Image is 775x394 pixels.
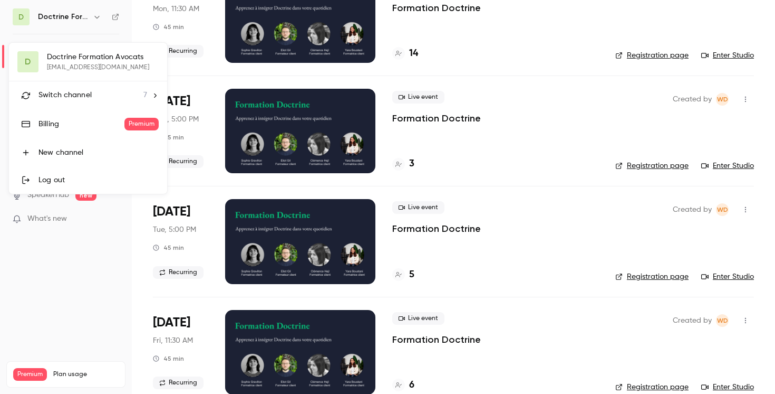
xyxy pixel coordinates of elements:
div: Log out [38,175,159,185]
span: 7 [143,90,147,101]
div: Billing [38,119,124,129]
div: New channel [38,147,159,158]
span: Switch channel [38,90,92,101]
span: Premium [124,118,159,130]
